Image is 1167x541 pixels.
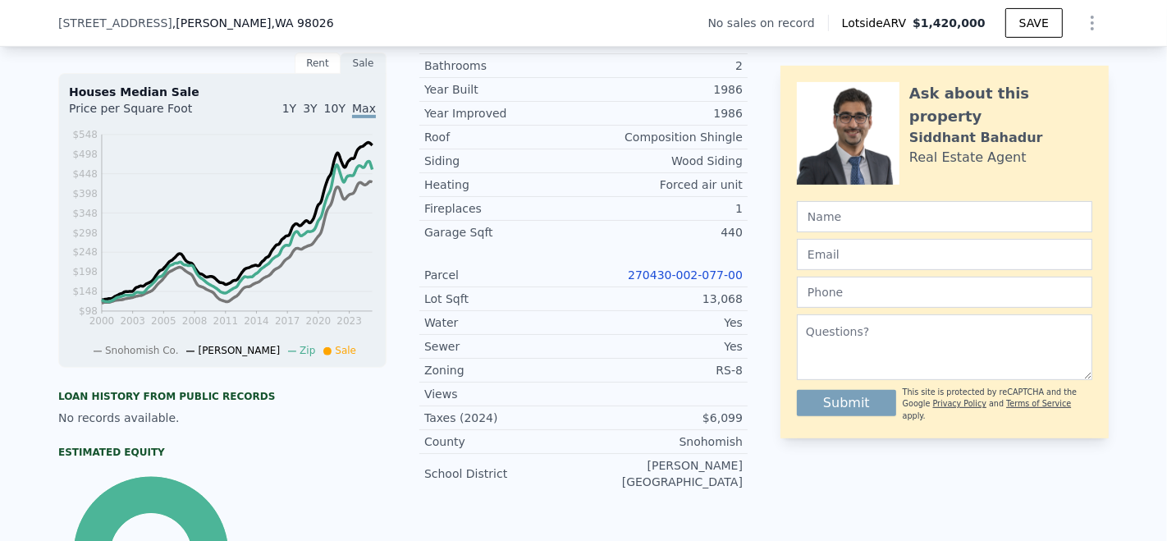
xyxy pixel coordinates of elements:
div: Yes [583,338,743,355]
tspan: $298 [72,227,98,239]
tspan: $248 [72,247,98,259]
input: Phone [797,277,1092,308]
a: 270430-002-077-00 [628,268,743,282]
div: Estimated Equity [58,446,387,459]
a: Terms of Service [1006,399,1071,408]
div: Rent [295,53,341,74]
div: Forced air unit [583,177,743,193]
div: No records available. [58,410,387,426]
div: Water [424,314,583,331]
div: 1986 [583,105,743,121]
span: Sale [335,345,356,356]
div: Composition Shingle [583,129,743,145]
span: , [PERSON_NAME] [172,15,334,31]
div: Year Built [424,81,583,98]
button: Show Options [1076,7,1109,39]
input: Name [797,201,1092,232]
tspan: 2023 [337,316,363,328]
div: Heating [424,177,583,193]
tspan: 2020 [306,316,332,328]
div: Fireplaces [424,200,583,217]
tspan: $548 [72,129,98,140]
tspan: $348 [72,208,98,219]
div: This site is protected by reCAPTCHA and the Google and apply. [903,387,1092,422]
div: Yes [583,314,743,331]
div: 440 [583,224,743,241]
span: [STREET_ADDRESS] [58,15,172,31]
tspan: 2005 [151,316,176,328]
a: Privacy Policy [933,399,986,408]
div: Zoning [424,362,583,378]
div: 2 [583,57,743,74]
button: SAVE [1005,8,1063,38]
div: [PERSON_NAME][GEOGRAPHIC_DATA] [583,457,743,490]
span: Snohomish Co. [105,345,179,356]
div: Year Improved [424,105,583,121]
tspan: $198 [72,267,98,278]
span: Zip [300,345,315,356]
div: Bathrooms [424,57,583,74]
span: Lotside ARV [842,15,913,31]
tspan: $98 [79,306,98,318]
tspan: 2017 [275,316,300,328]
tspan: $448 [72,168,98,180]
div: Siding [424,153,583,169]
tspan: 2014 [244,316,269,328]
input: Email [797,239,1092,270]
div: No sales on record [708,15,828,31]
div: $6,099 [583,410,743,426]
div: Real Estate Agent [909,148,1027,167]
div: Snohomish [583,433,743,450]
span: 10Y [324,102,346,115]
span: $1,420,000 [913,16,986,30]
tspan: 2000 [89,316,115,328]
div: Price per Square Foot [69,100,222,126]
tspan: $398 [72,188,98,199]
tspan: 2008 [182,316,208,328]
div: Houses Median Sale [69,84,376,100]
span: 3Y [303,102,317,115]
div: School District [424,465,583,482]
span: Max [352,102,376,118]
div: Parcel [424,267,583,283]
div: Wood Siding [583,153,743,169]
div: Taxes (2024) [424,410,583,426]
tspan: 2003 [120,316,145,328]
div: 1 [583,200,743,217]
tspan: $148 [72,287,98,298]
div: Lot Sqft [424,291,583,307]
div: Views [424,386,583,402]
div: RS-8 [583,362,743,378]
div: Sale [341,53,387,74]
span: 1Y [282,102,296,115]
span: [PERSON_NAME] [198,345,280,356]
div: 13,068 [583,291,743,307]
div: Roof [424,129,583,145]
div: Sewer [424,338,583,355]
div: Loan history from public records [58,390,387,403]
tspan: $498 [72,149,98,160]
tspan: 2011 [213,316,239,328]
div: Siddhant Bahadur [909,128,1043,148]
span: , WA 98026 [272,16,334,30]
div: Garage Sqft [424,224,583,241]
button: Submit [797,390,896,416]
div: 1986 [583,81,743,98]
div: Ask about this property [909,82,1092,128]
div: County [424,433,583,450]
